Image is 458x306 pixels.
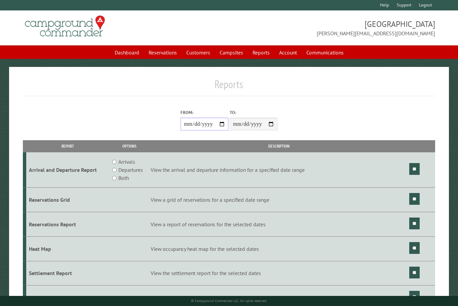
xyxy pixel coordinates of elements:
[118,166,143,174] label: Departures
[182,46,214,59] a: Customers
[275,46,301,59] a: Account
[191,299,267,303] small: © Campground Commander LLC. All rights reserved.
[118,158,135,166] label: Arrivals
[26,188,109,212] td: Reservations Grid
[249,46,274,59] a: Reports
[23,78,435,96] h1: Reports
[111,46,143,59] a: Dashboard
[26,152,109,188] td: Arrival and Departure Report
[118,174,129,182] label: Both
[26,140,109,152] th: Report
[23,13,107,39] img: Campground Commander
[26,212,109,236] td: Reservations Report
[26,236,109,261] td: Heat Map
[150,152,408,188] td: View the arrival and departure information for a specified date range
[26,261,109,285] td: Settlement Report
[150,212,408,236] td: View a report of reservations for the selected dates
[230,109,277,116] label: To:
[216,46,247,59] a: Campsites
[145,46,181,59] a: Reservations
[150,236,408,261] td: View occupancy heat map for the selected dates
[150,140,408,152] th: Description
[150,188,408,212] td: View a grid of reservations for a specified date range
[302,46,348,59] a: Communications
[181,109,228,116] label: From:
[229,18,435,37] span: [GEOGRAPHIC_DATA] [PERSON_NAME][EMAIL_ADDRESS][DOMAIN_NAME]
[150,261,408,285] td: View the settlement report for the selected dates
[109,140,150,152] th: Options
